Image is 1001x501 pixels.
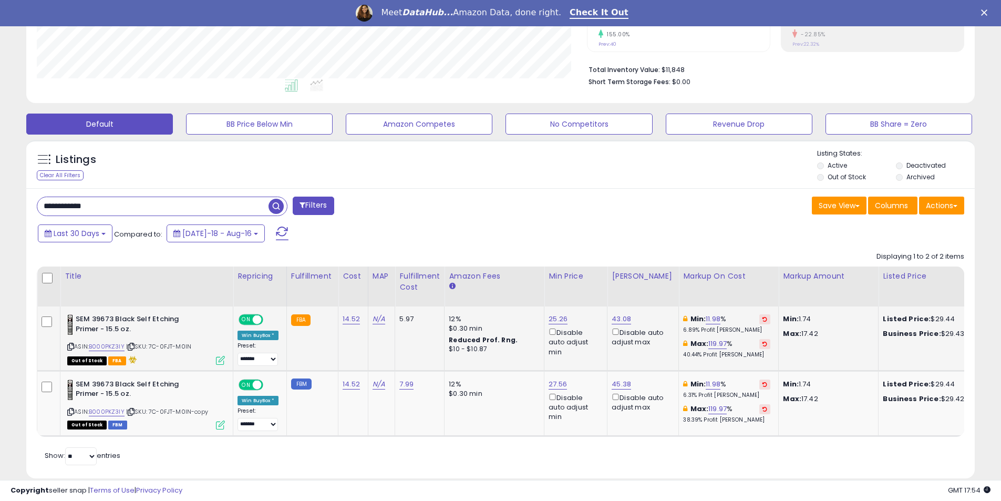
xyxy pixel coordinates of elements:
[186,114,333,135] button: BB Price Below Min
[449,389,536,398] div: $0.30 min
[683,404,770,424] div: %
[706,379,720,390] a: 11.98
[54,228,99,239] span: Last 30 Days
[45,451,120,461] span: Show: entries
[291,271,334,282] div: Fulfillment
[549,271,603,282] div: Min Price
[449,324,536,333] div: $0.30 min
[373,271,390,282] div: MAP
[708,339,727,349] a: 119.97
[612,271,674,282] div: [PERSON_NAME]
[549,379,567,390] a: 27.56
[399,314,436,324] div: 5.97
[706,314,720,324] a: 11.98
[76,314,203,336] b: SEM 39673 Black Self Etching Primer - 15.5 oz.
[114,229,162,239] span: Compared to:
[690,404,709,414] b: Max:
[37,170,84,180] div: Clear All Filters
[883,271,974,282] div: Listed Price
[56,152,96,167] h5: Listings
[589,63,956,75] li: $11,848
[876,252,964,262] div: Displaying 1 to 2 of 2 items
[262,315,278,324] span: OFF
[783,380,870,389] p: 1.74
[240,380,253,389] span: ON
[549,326,599,357] div: Disable auto adjust min
[11,485,49,495] strong: Copyright
[708,404,727,414] a: 119.97
[683,326,770,334] p: 6.89% Profit [PERSON_NAME]
[683,339,770,359] div: %
[291,314,311,326] small: FBA
[373,379,385,390] a: N/A
[90,485,135,495] a: Terms of Use
[182,228,252,239] span: [DATE]-18 - Aug-16
[449,335,518,344] b: Reduced Prof. Rng.
[948,485,990,495] span: 2025-09-17 17:54 GMT
[825,114,972,135] button: BB Share = Zero
[549,392,599,422] div: Disable auto adjust min
[67,380,73,401] img: 41ckYTnD5YL._SL40_.jpg
[828,172,866,181] label: Out of Stock
[603,30,630,38] small: 155.00%
[343,271,364,282] div: Cost
[373,314,385,324] a: N/A
[883,394,970,404] div: $29.42
[817,149,975,159] p: Listing States:
[783,329,801,339] strong: Max:
[783,329,870,339] p: 17.42
[136,485,182,495] a: Privacy Policy
[883,314,970,324] div: $29.44
[346,114,492,135] button: Amazon Competes
[883,329,941,339] b: Business Price:
[293,197,334,215] button: Filters
[399,379,414,390] a: 7.99
[683,314,770,334] div: %
[690,314,706,324] b: Min:
[683,416,770,424] p: 38.39% Profit [PERSON_NAME]
[666,114,812,135] button: Revenue Drop
[683,392,770,399] p: 6.31% Profit [PERSON_NAME]
[981,9,992,16] div: Close
[89,342,125,351] a: B000PKZ3IY
[783,379,799,389] strong: Min:
[126,342,191,351] span: | SKU: 7C-0FJT-M0IN
[399,271,440,293] div: Fulfillment Cost
[238,407,278,431] div: Preset:
[238,342,278,366] div: Preset:
[883,314,931,324] b: Listed Price:
[679,267,779,306] th: The percentage added to the cost of goods (COGS) that forms the calculator for Min & Max prices.
[883,394,941,404] b: Business Price:
[126,407,208,416] span: | SKU: 7C-0FJT-M0IN-copy
[238,271,282,282] div: Repricing
[76,380,203,402] b: SEM 39673 Black Self Etching Primer - 15.5 oz.
[792,41,819,47] small: Prev: 22.32%
[67,314,73,335] img: 41ckYTnD5YL._SL40_.jpg
[868,197,917,214] button: Columns
[919,197,964,214] button: Actions
[589,65,660,74] b: Total Inventory Value:
[381,7,561,18] div: Meet Amazon Data, done right.
[783,314,870,324] p: 1.74
[612,379,631,390] a: 45.38
[812,197,866,214] button: Save View
[262,380,278,389] span: OFF
[238,331,278,340] div: Win BuyBox *
[598,41,616,47] small: Prev: 40
[612,314,631,324] a: 43.08
[612,392,670,412] div: Disable auto adjust max
[238,396,278,405] div: Win BuyBox *
[108,356,126,365] span: FBA
[906,172,935,181] label: Archived
[126,356,137,363] i: hazardous material
[65,271,229,282] div: Title
[343,379,360,390] a: 14.52
[683,380,770,399] div: %
[26,114,173,135] button: Default
[783,394,801,404] strong: Max:
[690,379,706,389] b: Min:
[570,7,628,19] a: Check It Out
[828,161,847,170] label: Active
[167,224,265,242] button: [DATE]-18 - Aug-16
[402,7,453,17] i: DataHub...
